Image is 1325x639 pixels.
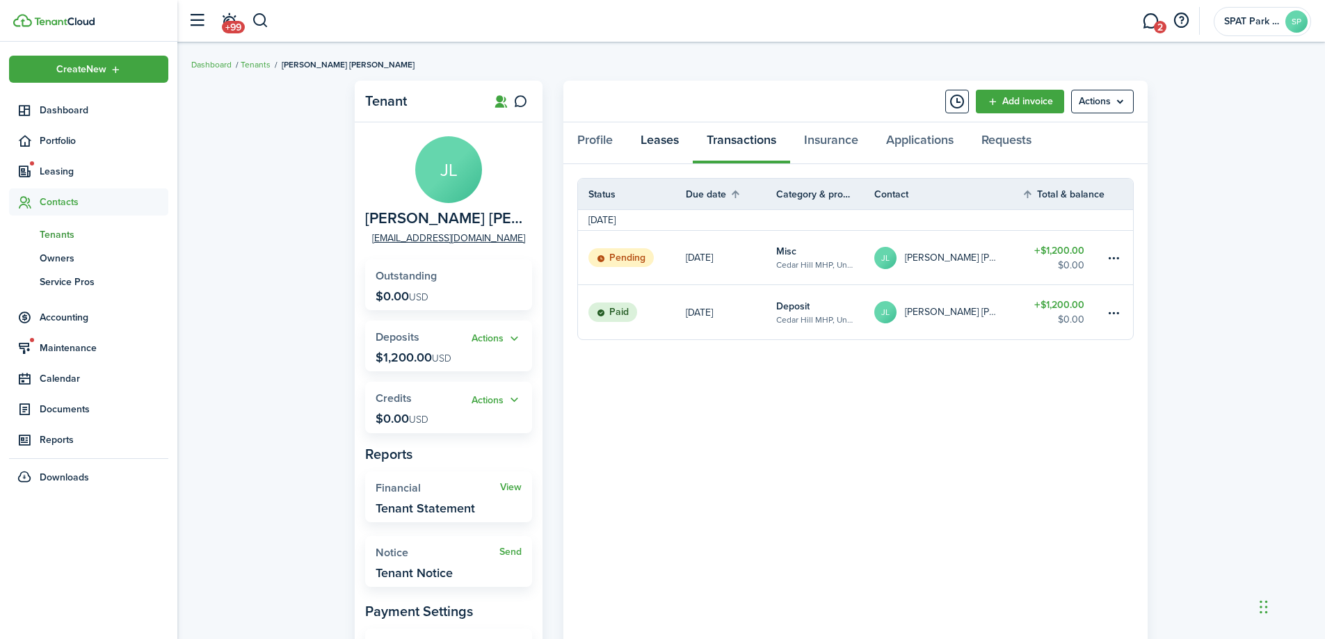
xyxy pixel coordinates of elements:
span: USD [432,351,451,366]
a: [DATE] [686,285,776,339]
a: Insurance [790,122,872,164]
th: Category & property [776,187,874,202]
a: MiscCedar Hill MHP, Unit 9 [776,231,874,284]
span: [PERSON_NAME] [PERSON_NAME] [282,58,415,71]
button: Actions [472,392,522,408]
table-info-title: Deposit [776,299,810,314]
p: $0.00 [376,289,428,303]
a: Tenants [9,223,168,246]
a: Send [499,547,522,558]
iframe: Chat Widget [1255,572,1325,639]
th: Sort [686,186,776,202]
img: TenantCloud [13,14,32,27]
a: JL[PERSON_NAME] [PERSON_NAME] [874,285,1022,339]
a: Add invoice [976,90,1064,113]
a: Leases [627,122,693,164]
menu-btn: Actions [1071,90,1134,113]
span: 2 [1154,21,1166,33]
widget-stats-title: Financial [376,482,500,494]
table-info-title: Misc [776,244,796,259]
span: Credits [376,390,412,406]
span: JESSICA LYNN HAWKINS TAYLOR [365,210,525,227]
table-amount-title: $1,200.00 [1034,243,1084,258]
button: Search [252,9,269,33]
button: Open sidebar [184,8,210,34]
a: Dashboard [9,97,168,124]
avatar-text: JL [874,301,897,323]
p: $1,200.00 [376,350,451,364]
span: USD [409,412,428,427]
span: Downloads [40,470,89,485]
p: $0.00 [376,412,428,426]
div: Drag [1260,586,1268,628]
a: Profile [563,122,627,164]
a: [EMAIL_ADDRESS][DOMAIN_NAME] [372,231,525,245]
span: +99 [222,21,245,33]
a: View [500,482,522,493]
a: DepositCedar Hill MHP, Unit 9 [776,285,874,339]
span: SPAT Park Management Co [1224,17,1280,26]
button: Open menu [1071,90,1134,113]
p: [DATE] [686,305,713,320]
span: Service Pros [40,275,168,289]
avatar-text: JL [415,136,482,203]
span: Accounting [40,310,168,325]
a: Paid [578,285,686,339]
table-amount-title: $1,200.00 [1034,298,1084,312]
table-amount-description: $0.00 [1058,312,1084,327]
img: TenantCloud [34,17,95,26]
a: $1,200.00$0.00 [1022,285,1105,339]
span: Maintenance [40,341,168,355]
table-subtitle: Cedar Hill MHP, Unit 9 [776,314,853,326]
button: Actions [472,331,522,347]
a: [DATE] [686,231,776,284]
span: Owners [40,251,168,266]
status: Paid [588,302,637,322]
span: USD [409,290,428,305]
button: Open resource center [1169,9,1193,33]
p: [DATE] [686,250,713,265]
span: Documents [40,402,168,416]
button: Timeline [945,90,969,113]
a: Messaging [1137,3,1164,39]
span: Contacts [40,195,168,209]
widget-stats-title: Notice [376,547,499,559]
avatar-text: JL [874,247,897,269]
a: Notifications [216,3,242,39]
span: Leasing [40,164,168,179]
span: Reports [40,432,168,447]
table-profile-info-text: [PERSON_NAME] [PERSON_NAME] [905,307,1001,318]
a: Applications [872,122,967,164]
th: Status [578,187,686,202]
a: Dashboard [191,58,232,71]
a: Pending [578,231,686,284]
a: Tenants [241,58,271,71]
widget-stats-description: Tenant Notice [376,566,453,580]
avatar-text: SP [1285,10,1308,33]
a: Reports [9,426,168,453]
span: Outstanding [376,268,437,284]
status: Pending [588,248,654,268]
button: Open menu [472,392,522,408]
table-profile-info-text: [PERSON_NAME] [PERSON_NAME] [905,252,1001,264]
a: JL[PERSON_NAME] [PERSON_NAME] [874,231,1022,284]
span: Portfolio [40,134,168,148]
panel-main-title: Tenant [365,93,476,109]
span: Calendar [40,371,168,386]
widget-stats-description: Tenant Statement [376,501,475,515]
a: Service Pros [9,270,168,293]
span: Tenants [40,227,168,242]
span: Dashboard [40,103,168,118]
panel-main-subtitle: Payment Settings [365,601,532,622]
span: Deposits [376,329,419,345]
table-amount-description: $0.00 [1058,258,1084,273]
button: Open menu [472,331,522,347]
a: Owners [9,246,168,270]
a: Requests [967,122,1045,164]
button: Open menu [9,56,168,83]
panel-main-subtitle: Reports [365,444,532,464]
